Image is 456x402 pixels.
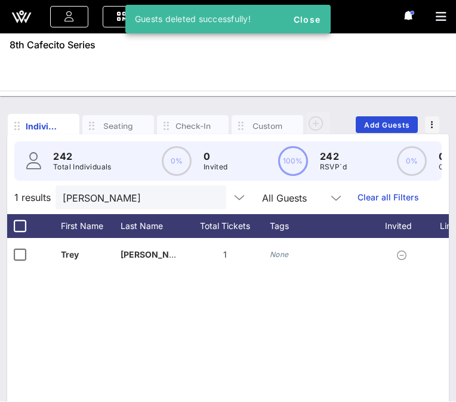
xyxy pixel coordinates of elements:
[121,249,191,259] span: [PERSON_NAME]
[26,120,61,132] div: Individuals
[100,120,136,132] div: Seating
[204,161,228,173] p: Invited
[180,214,270,238] div: Total Tickets
[204,149,228,163] p: 0
[262,193,307,203] div: All Guests
[270,250,289,259] i: None
[358,191,419,204] a: Clear all Filters
[292,14,321,24] span: Close
[320,161,347,173] p: RSVP`d
[356,116,418,133] button: Add Guests
[249,120,285,132] div: Custom
[255,185,350,209] div: All Guests
[121,214,180,238] div: Last Name
[288,8,326,30] button: Close
[53,149,112,163] p: 242
[175,120,211,132] div: Check-In
[61,249,79,259] span: Trey
[61,214,121,238] div: First Name
[270,214,371,238] div: Tags
[10,38,95,52] span: 8th Cafecito Series
[320,149,347,163] p: 242
[53,161,112,173] p: Total Individuals
[135,14,251,24] span: Guests deleted successfully!
[363,120,411,129] span: Add Guests
[371,214,437,238] div: Invited
[180,238,270,271] div: 1
[14,190,51,205] span: 1 results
